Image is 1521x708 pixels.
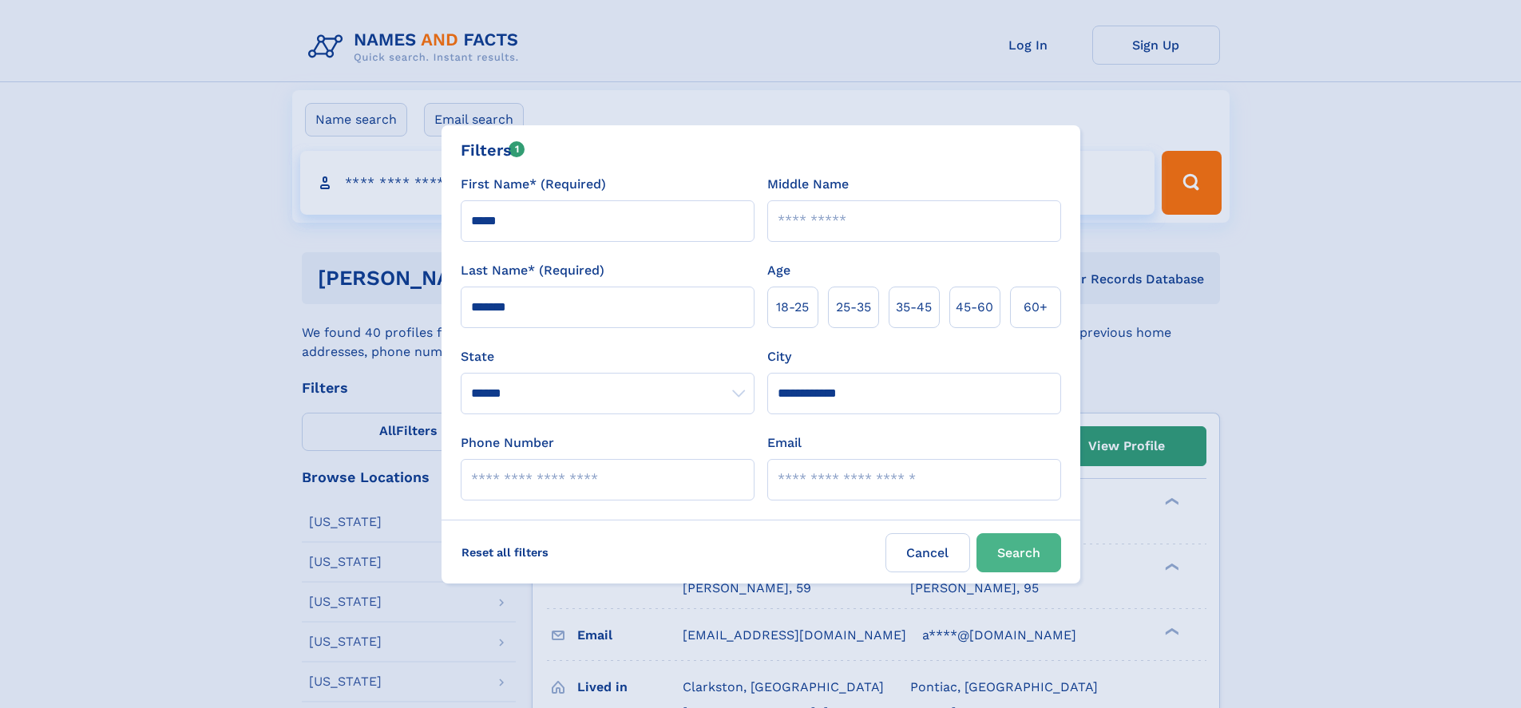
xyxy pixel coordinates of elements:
label: State [461,347,755,366]
span: 25‑35 [836,298,871,317]
span: 35‑45 [896,298,932,317]
label: Last Name* (Required) [461,261,604,280]
span: 18‑25 [776,298,809,317]
button: Search [976,533,1061,572]
span: 45‑60 [956,298,993,317]
label: Reset all filters [451,533,559,572]
label: Age [767,261,790,280]
label: City [767,347,791,366]
span: 60+ [1024,298,1048,317]
label: Cancel [885,533,970,572]
label: Phone Number [461,433,554,453]
label: Middle Name [767,175,849,194]
div: Filters [461,138,525,162]
label: Email [767,433,802,453]
label: First Name* (Required) [461,175,606,194]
